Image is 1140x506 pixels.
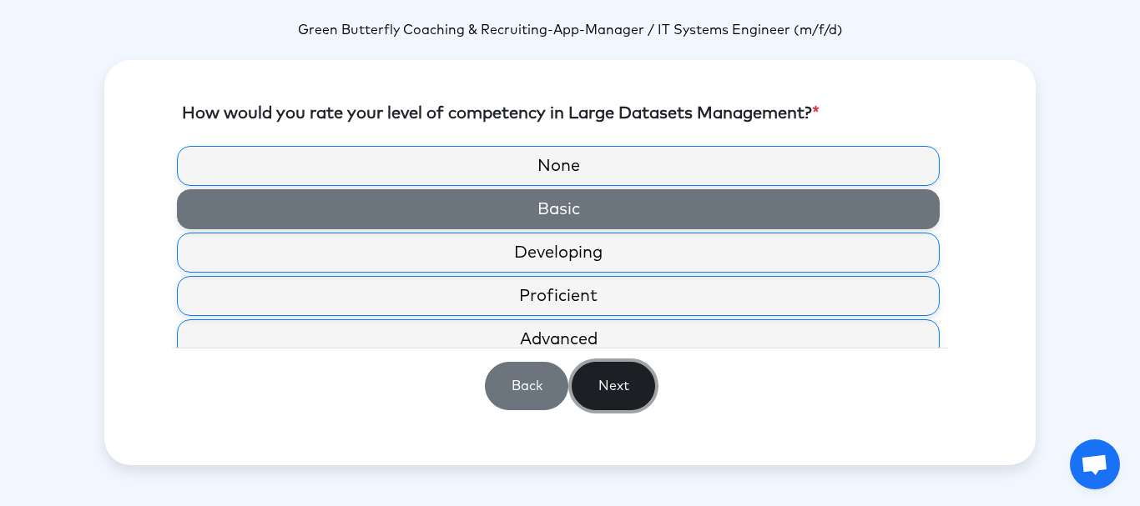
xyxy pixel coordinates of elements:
[104,20,1036,40] p: -
[298,23,547,37] span: Green Butterfly Coaching & Recruiting
[177,319,940,359] label: Advanced
[177,276,940,316] label: Proficient
[1070,439,1120,489] a: Open chat
[572,362,655,410] button: Next
[485,362,568,410] button: Back
[177,146,940,186] label: None
[177,189,940,229] label: Basic
[553,23,843,37] span: App-Manager / IT Systems Engineer (m/f/d)
[182,101,820,126] label: How would you rate your level of competency in Large Datasets Management?
[177,233,940,273] label: Developing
